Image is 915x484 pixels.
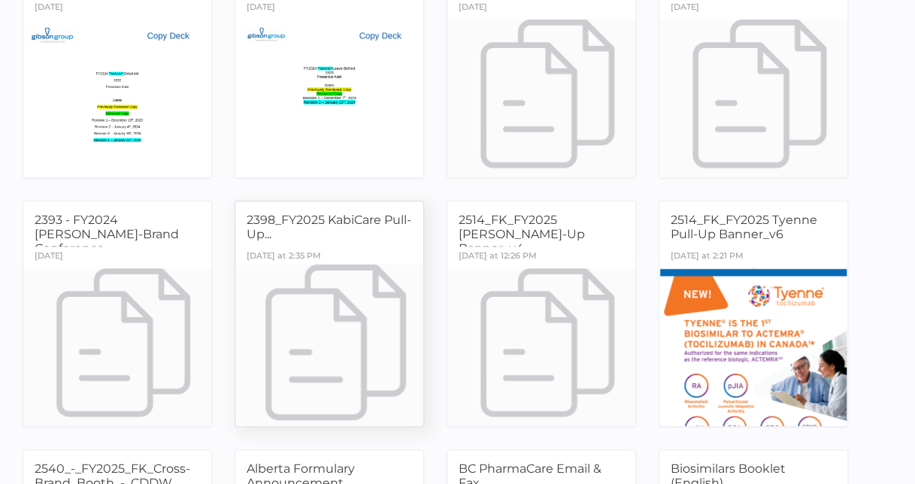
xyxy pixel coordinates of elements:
span: 2514_FK_FY2025 Tyenne Pull-Up Banner_v6 [671,213,817,241]
span: 2398_FY2025 KabiCare Pull-Up... [247,213,411,241]
div: [DATE] at 2:21 PM [671,247,744,268]
div: [DATE] [35,247,63,268]
span: 2393 - FY2024 [PERSON_NAME]-Brand Conference... [35,213,179,256]
span: 2514_FK_FY2025 [PERSON_NAME]-Up Banner_v4 [459,213,585,256]
div: [DATE] at 2:35 PM [247,247,321,268]
div: [DATE] at 12:26 PM [459,247,537,268]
